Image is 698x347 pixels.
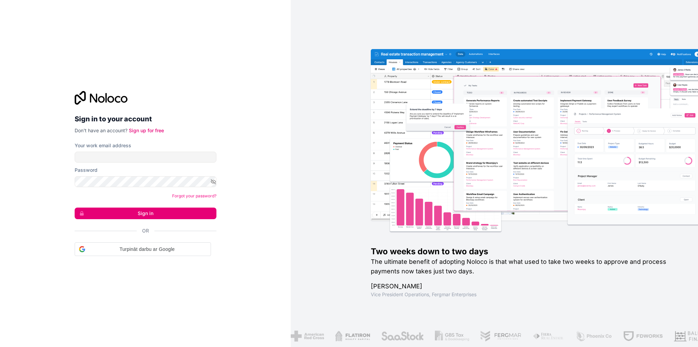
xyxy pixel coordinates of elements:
[129,127,164,133] a: Sign up for free
[88,246,207,253] span: Turpināt darbu ar Google
[377,331,420,342] img: /assets/saastock-C6Zbiodz.png
[287,331,320,342] img: /assets/american-red-cross-BAupjrZR.png
[75,113,216,125] h2: Sign in to your account
[75,152,216,163] input: Email address
[75,142,131,149] label: Your work email address
[371,282,676,291] h1: [PERSON_NAME]
[75,242,211,256] div: Turpināt darbu ar Google
[75,208,216,219] button: Sign in
[476,331,518,342] img: /assets/fergmar-CudnrXN5.png
[431,331,466,342] img: /assets/gbstax-C-GtDUiK.png
[572,331,608,342] img: /assets/phoenix-BREaitsQ.png
[142,227,149,234] span: Or
[619,331,659,342] img: /assets/fdworks-Bi04fVtw.png
[371,246,676,257] h1: Two weeks down to two days
[331,331,366,342] img: /assets/flatiron-C8eUkumj.png
[529,331,561,342] img: /assets/fiera-fwj2N5v4.png
[75,127,127,133] span: Don't have an account?
[172,193,216,198] a: Forgot your password?
[75,167,97,173] label: Password
[371,257,676,276] h2: The ultimate benefit of adopting Noloco is that what used to take two weeks to approve and proces...
[75,176,216,187] input: Password
[371,291,676,298] h1: Vice President Operations , Fergmar Enterprises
